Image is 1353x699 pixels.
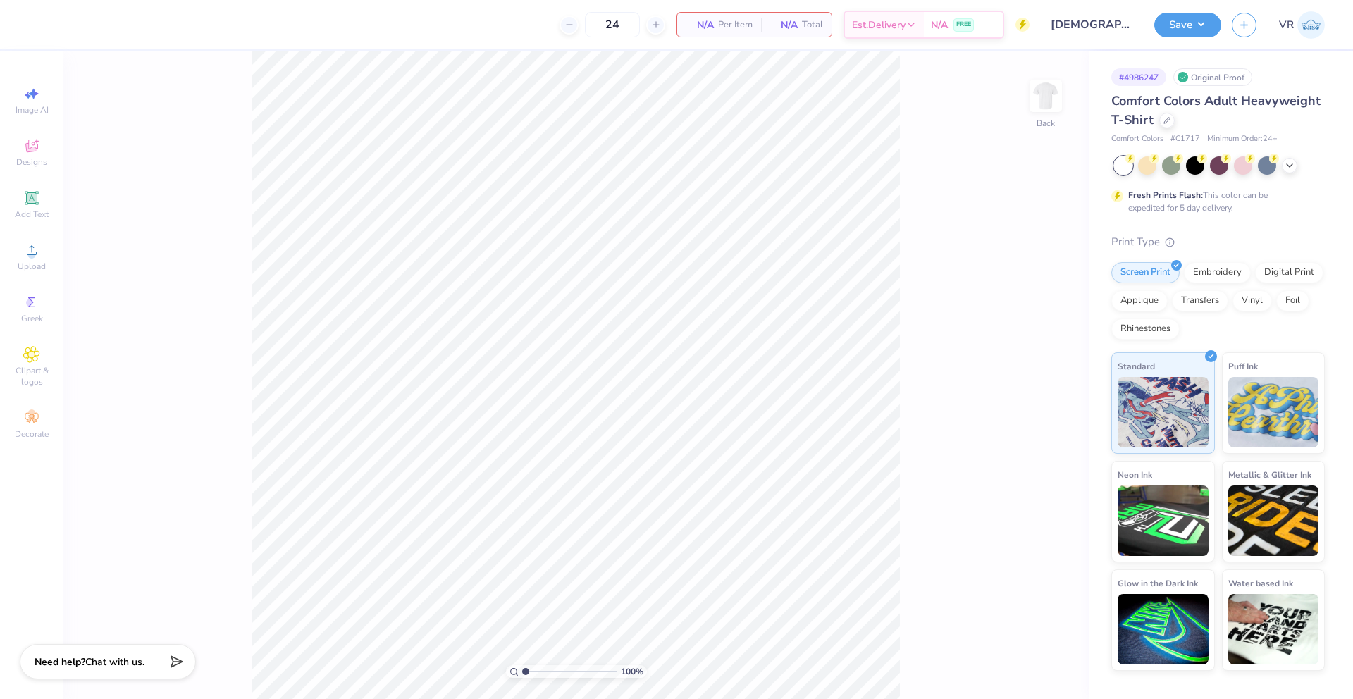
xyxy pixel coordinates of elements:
[1173,68,1252,86] div: Original Proof
[585,12,640,37] input: – –
[1032,82,1060,110] img: Back
[1172,290,1228,311] div: Transfers
[1118,467,1152,482] span: Neon Ink
[1255,262,1323,283] div: Digital Print
[1111,234,1325,250] div: Print Type
[956,20,971,30] span: FREE
[15,209,49,220] span: Add Text
[35,655,85,669] strong: Need help?
[1118,594,1209,664] img: Glow in the Dark Ink
[1184,262,1251,283] div: Embroidery
[16,104,49,116] span: Image AI
[1118,377,1209,447] img: Standard
[1228,576,1293,590] span: Water based Ink
[770,18,798,32] span: N/A
[931,18,948,32] span: N/A
[1128,190,1203,201] strong: Fresh Prints Flash:
[1111,262,1180,283] div: Screen Print
[1111,68,1166,86] div: # 498624Z
[1118,359,1155,373] span: Standard
[1228,485,1319,556] img: Metallic & Glitter Ink
[1111,318,1180,340] div: Rhinestones
[7,365,56,388] span: Clipart & logos
[1111,133,1163,145] span: Comfort Colors
[18,261,46,272] span: Upload
[85,655,144,669] span: Chat with us.
[1228,467,1311,482] span: Metallic & Glitter Ink
[1232,290,1272,311] div: Vinyl
[1118,576,1198,590] span: Glow in the Dark Ink
[852,18,906,32] span: Est. Delivery
[1037,117,1055,130] div: Back
[621,665,643,678] span: 100 %
[15,428,49,440] span: Decorate
[1207,133,1278,145] span: Minimum Order: 24 +
[1279,11,1325,39] a: VR
[1128,189,1302,214] div: This color can be expedited for 5 day delivery.
[1279,17,1294,33] span: VR
[1154,13,1221,37] button: Save
[1111,290,1168,311] div: Applique
[686,18,714,32] span: N/A
[1228,594,1319,664] img: Water based Ink
[1111,92,1321,128] span: Comfort Colors Adult Heavyweight T-Shirt
[1276,290,1309,311] div: Foil
[1228,359,1258,373] span: Puff Ink
[1040,11,1144,39] input: Untitled Design
[16,156,47,168] span: Designs
[21,313,43,324] span: Greek
[718,18,753,32] span: Per Item
[1118,485,1209,556] img: Neon Ink
[1228,377,1319,447] img: Puff Ink
[1297,11,1325,39] img: Vincent Roxas
[802,18,823,32] span: Total
[1170,133,1200,145] span: # C1717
